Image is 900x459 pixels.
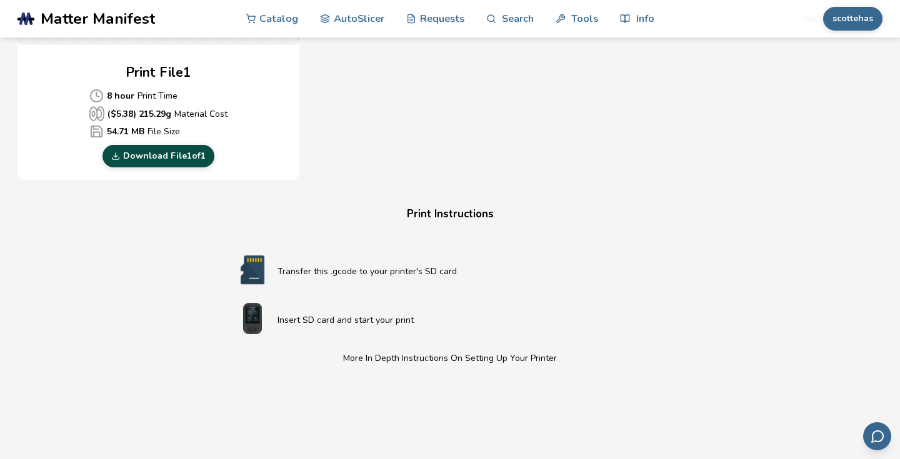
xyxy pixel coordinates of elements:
span: Average Cost [89,89,104,103]
b: 8 hour [107,89,134,102]
p: More In Depth Instructions On Setting Up Your Printer [227,352,672,365]
h2: Print File 1 [126,63,191,82]
p: File Size [89,124,227,139]
button: Send feedback via email [863,422,891,450]
p: Transfer this .gcode to your printer's SD card [277,265,672,278]
span: Matter Manifest [41,10,155,27]
a: Download File1of1 [102,145,214,167]
h4: Print Instructions [212,205,687,224]
button: scottehas [823,7,882,31]
p: Material Cost [89,106,227,121]
img: SD card [227,254,277,285]
p: Insert SD card and start your print [277,313,672,327]
p: Print Time [89,89,227,103]
span: Average Cost [89,124,104,139]
span: Average Cost [89,106,104,121]
b: ($ 5.38 ) 215.29 g [107,107,171,121]
img: Start print [227,303,277,334]
b: 54.71 MB [107,125,144,138]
